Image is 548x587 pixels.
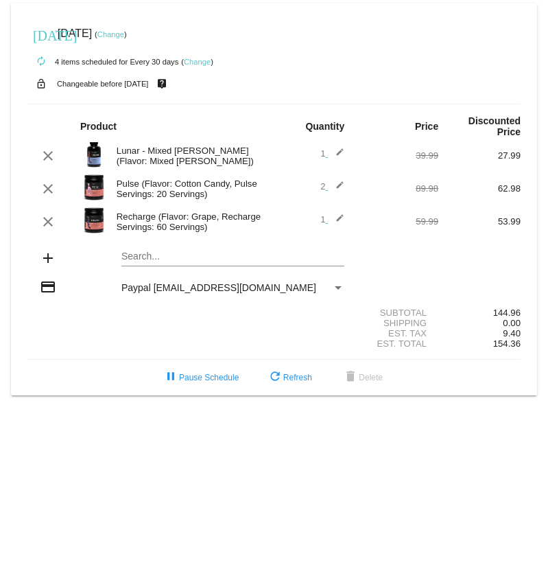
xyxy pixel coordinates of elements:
button: Pause Schedule [152,365,250,390]
span: 154.36 [493,338,521,349]
small: 4 items scheduled for Every 30 days [27,58,178,66]
div: 144.96 [438,308,521,318]
div: Pulse (Flavor: Cotton Candy, Pulse Servings: 20 Servings) [110,179,274,199]
mat-icon: edit [328,214,344,230]
span: 9.40 [503,328,521,338]
small: ( ) [95,30,127,38]
strong: Quantity [305,121,344,132]
div: Subtotal [356,308,438,318]
span: Refresh [267,373,312,382]
div: Shipping [356,318,438,328]
span: 1 [320,214,344,225]
a: Change [97,30,124,38]
mat-icon: clear [40,214,56,230]
mat-icon: [DATE] [33,26,49,43]
input: Search... [121,251,344,262]
div: 59.99 [356,216,438,227]
mat-icon: edit [328,181,344,197]
img: Recharge-60S-bottle-Image-Carousel-Grape.png [80,207,108,234]
strong: Price [415,121,438,132]
strong: Discounted Price [468,115,521,137]
button: Delete [331,365,394,390]
strong: Product [80,121,117,132]
div: Recharge (Flavor: Grape, Recharge Servings: 60 Servings) [110,211,274,232]
mat-icon: pause [163,369,179,386]
div: 62.98 [438,183,521,194]
small: Changeable before [DATE] [57,80,149,88]
mat-icon: refresh [267,369,283,386]
span: Delete [342,373,383,382]
mat-icon: lock_open [33,75,49,93]
div: Est. Tax [356,328,438,338]
div: Lunar - Mixed [PERSON_NAME] (Flavor: Mixed [PERSON_NAME]) [110,146,274,166]
mat-icon: credit_card [40,279,56,295]
img: Pulse-20S-Cotton-Candy-Roman-Berezecky-2.png [80,174,108,201]
mat-icon: clear [40,181,56,197]
mat-select: Payment Method [121,282,344,293]
span: 0.00 [503,318,521,328]
span: 2 [320,181,344,192]
span: Paypal [EMAIL_ADDRESS][DOMAIN_NAME] [121,282,316,293]
button: Refresh [256,365,323,390]
div: 27.99 [438,150,521,161]
div: 39.99 [356,150,438,161]
span: Pause Schedule [163,373,239,382]
img: Image-1-Carousel-Lunar-MB-Roman-Berezecky.png [80,141,108,168]
a: Change [184,58,211,66]
small: ( ) [181,58,213,66]
div: 89.98 [356,183,438,194]
mat-icon: clear [40,148,56,164]
div: 53.99 [438,216,521,227]
mat-icon: add [40,250,56,266]
mat-icon: autorenew [33,54,49,70]
mat-icon: edit [328,148,344,164]
div: Est. Total [356,338,438,349]
span: 1 [320,148,344,159]
mat-icon: delete [342,369,359,386]
mat-icon: live_help [154,75,170,93]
